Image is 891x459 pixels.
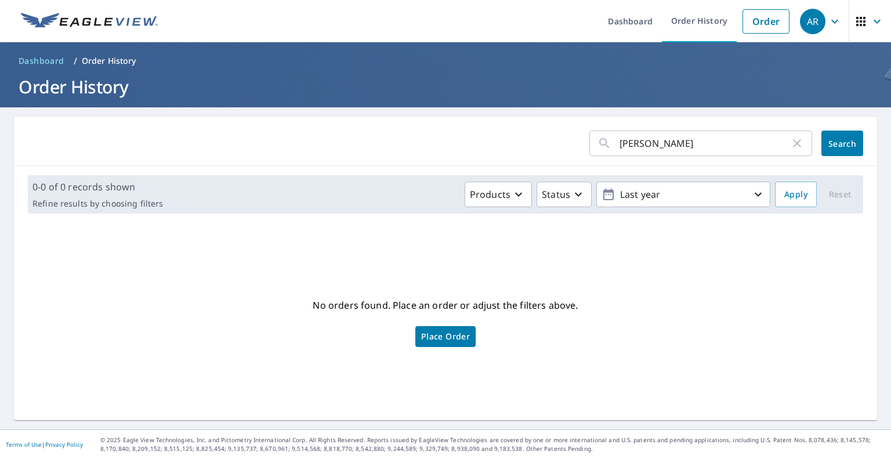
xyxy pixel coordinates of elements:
button: Last year [596,182,770,207]
a: Privacy Policy [45,440,83,449]
a: Terms of Use [6,440,42,449]
p: Order History [82,55,136,67]
button: Status [537,182,592,207]
button: Products [465,182,532,207]
h1: Order History [14,75,877,99]
nav: breadcrumb [14,52,877,70]
a: Order [742,9,789,34]
p: © 2025 Eagle View Technologies, Inc. and Pictometry International Corp. All Rights Reserved. Repo... [100,436,885,453]
a: Dashboard [14,52,69,70]
img: EV Logo [21,13,158,30]
span: Search [831,138,854,149]
a: Place Order [415,326,476,347]
span: Dashboard [19,55,64,67]
p: Status [542,187,570,201]
p: Refine results by choosing filters [32,198,163,209]
span: Apply [784,187,807,202]
button: Apply [775,182,817,207]
div: AR [800,9,825,34]
input: Address, Report #, Claim ID, etc. [620,127,790,160]
p: No orders found. Place an order or adjust the filters above. [313,296,578,315]
p: 0-0 of 0 records shown [32,180,163,194]
p: Products [470,187,510,201]
p: Last year [615,185,751,205]
li: / [74,54,77,68]
button: Search [821,131,863,156]
span: Place Order [421,334,470,339]
p: | [6,441,83,448]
